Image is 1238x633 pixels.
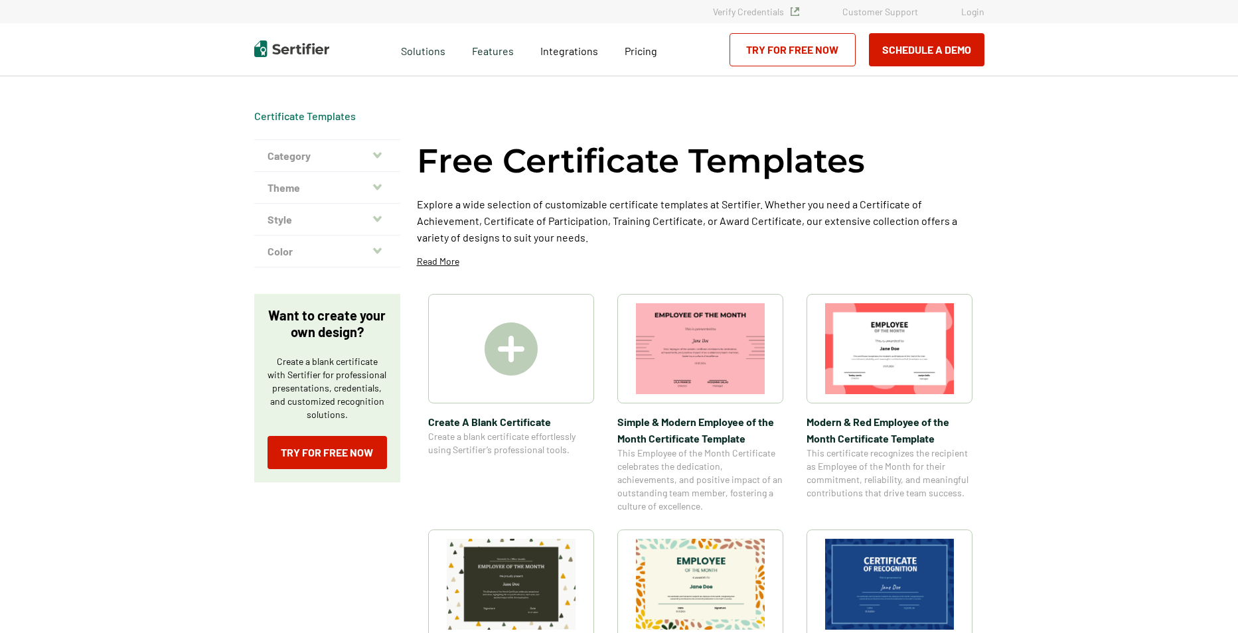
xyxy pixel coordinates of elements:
img: Modern Dark Blue Employee of the Month Certificate Template [825,539,954,630]
button: Color [254,236,400,267]
p: Explore a wide selection of customizable certificate templates at Sertifier. Whether you need a C... [417,196,984,246]
span: Create A Blank Certificate [428,413,594,430]
span: Pricing [625,44,657,57]
button: Theme [254,172,400,204]
span: This Employee of the Month Certificate celebrates the dedication, achievements, and positive impa... [617,447,783,513]
img: Sertifier | Digital Credentialing Platform [254,40,329,57]
img: Modern & Red Employee of the Month Certificate Template [825,303,954,394]
span: Certificate Templates [254,109,356,123]
img: Create A Blank Certificate [485,322,538,376]
a: Integrations [540,41,598,58]
div: Breadcrumb [254,109,356,123]
button: Style [254,204,400,236]
a: Customer Support [842,6,918,17]
p: Create a blank certificate with Sertifier for professional presentations, credentials, and custom... [268,355,387,421]
img: Simple & Modern Employee of the Month Certificate Template [636,303,765,394]
a: Login [961,6,984,17]
a: Modern & Red Employee of the Month Certificate TemplateModern & Red Employee of the Month Certifi... [807,294,972,513]
span: Simple & Modern Employee of the Month Certificate Template [617,413,783,447]
span: Create a blank certificate effortlessly using Sertifier’s professional tools. [428,430,594,457]
img: Verified [791,7,799,16]
span: Modern & Red Employee of the Month Certificate Template [807,413,972,447]
a: Simple & Modern Employee of the Month Certificate TemplateSimple & Modern Employee of the Month C... [617,294,783,513]
img: Simple & Colorful Employee of the Month Certificate Template [447,539,576,630]
span: This certificate recognizes the recipient as Employee of the Month for their commitment, reliabil... [807,447,972,500]
span: Solutions [401,41,445,58]
a: Try for Free Now [268,436,387,469]
p: Read More [417,255,459,268]
span: Features [472,41,514,58]
span: Integrations [540,44,598,57]
a: Try for Free Now [730,33,856,66]
p: Want to create your own design? [268,307,387,340]
button: Category [254,140,400,172]
a: Verify Credentials [713,6,799,17]
h1: Free Certificate Templates [417,139,865,182]
a: Certificate Templates [254,109,356,122]
img: Simple and Patterned Employee of the Month Certificate Template [636,539,765,630]
a: Pricing [625,41,657,58]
